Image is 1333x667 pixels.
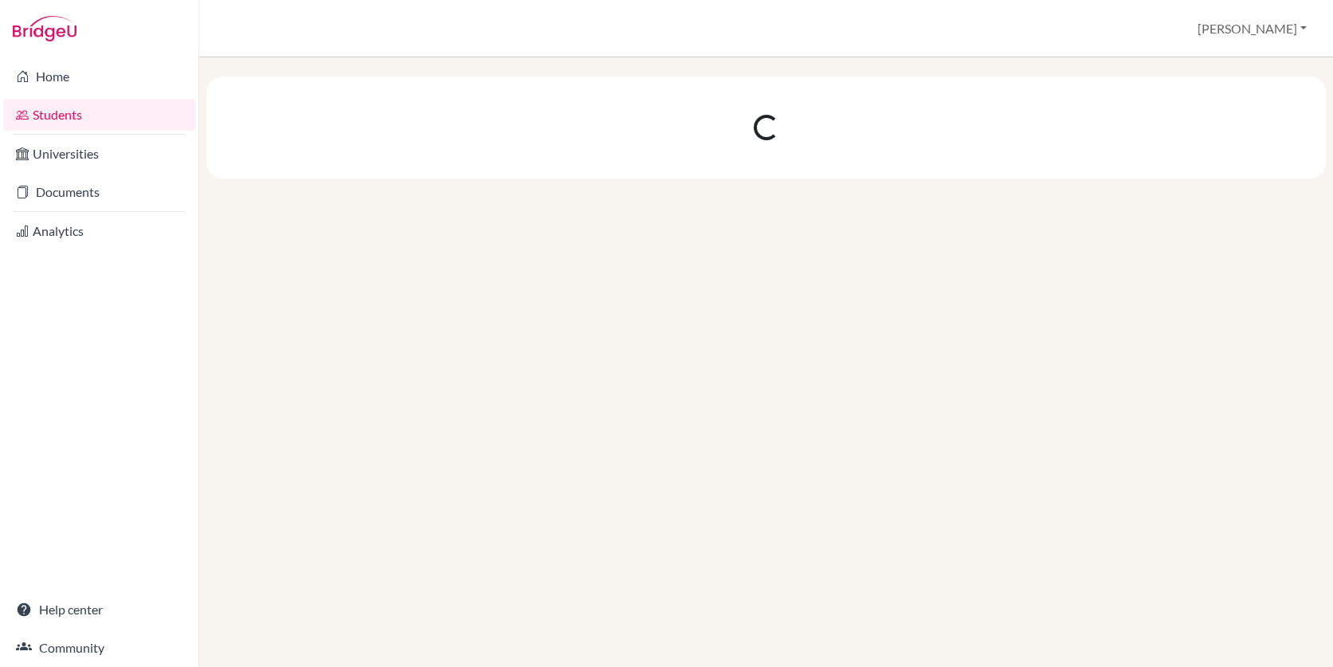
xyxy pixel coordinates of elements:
[3,176,195,208] a: Documents
[3,99,195,131] a: Students
[3,632,195,664] a: Community
[13,16,76,41] img: Bridge-U
[3,61,195,92] a: Home
[3,594,195,626] a: Help center
[3,138,195,170] a: Universities
[3,215,195,247] a: Analytics
[1190,14,1314,44] button: [PERSON_NAME]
